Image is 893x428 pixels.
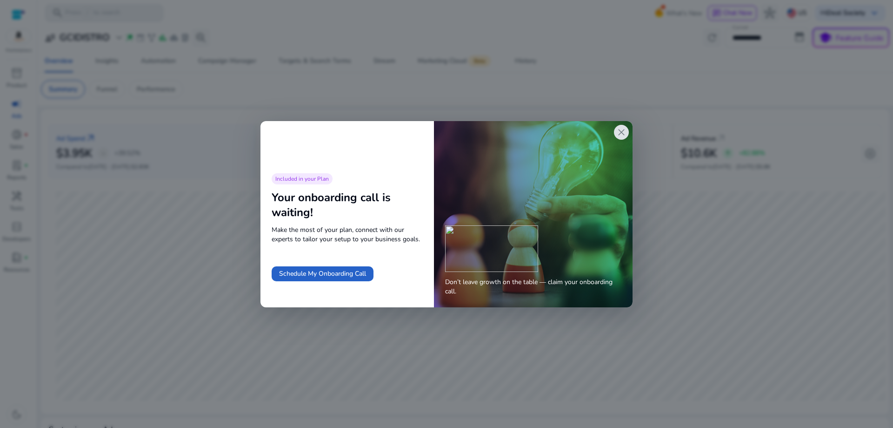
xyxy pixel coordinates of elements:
[616,127,627,138] span: close
[272,225,423,244] span: Make the most of your plan, connect with our experts to tailor your setup to your business goals.
[275,175,329,183] span: Included in your Plan
[272,190,423,220] div: Your onboarding call is waiting!
[272,266,373,281] button: Schedule My Onboarding Call
[279,269,366,279] span: Schedule My Onboarding Call
[445,278,621,296] span: Don’t leave growth on the table — claim your onboarding call.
